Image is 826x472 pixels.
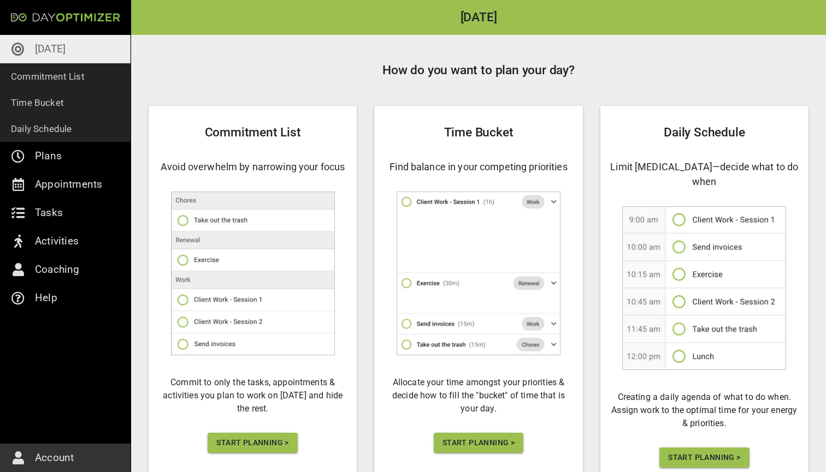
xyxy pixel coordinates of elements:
img: Day Optimizer [11,13,120,22]
p: [DATE] [35,40,66,58]
h2: [DATE] [131,11,826,24]
button: Start Planning > [434,433,523,453]
h6: Commit to only the tasks, appointments & activities you plan to work on [DATE] and hide the rest. [157,376,348,415]
button: Start Planning > [208,433,297,453]
h4: Find balance in your competing priorities [383,159,574,174]
p: Help [35,289,57,307]
h4: Avoid overwhelm by narrowing your focus [157,159,348,174]
h2: How do you want to plan your day? [149,61,809,80]
h2: Time Bucket [383,123,574,142]
span: Start Planning > [668,451,740,464]
h6: Allocate your time amongst your priorities & decide how to fill the "bucket" of time that is your... [383,376,574,415]
p: Time Bucket [11,95,64,110]
p: Coaching [35,261,80,278]
h4: Limit [MEDICAL_DATA]—decide what to do when [609,159,800,189]
span: Start Planning > [442,436,515,450]
p: Tasks [35,204,63,222]
button: Start Planning > [659,447,749,468]
span: Start Planning > [216,436,288,450]
p: Activities [35,232,79,250]
p: Plans [35,147,62,165]
p: Appointments [35,176,102,193]
h6: Creating a daily agenda of what to do when. Assign work to the optimal time for your energy & pri... [609,391,800,430]
p: Commitment List [11,69,85,84]
p: Daily Schedule [11,121,72,136]
p: Account [35,449,74,467]
h2: Commitment List [157,123,348,142]
h2: Daily Schedule [609,123,800,142]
